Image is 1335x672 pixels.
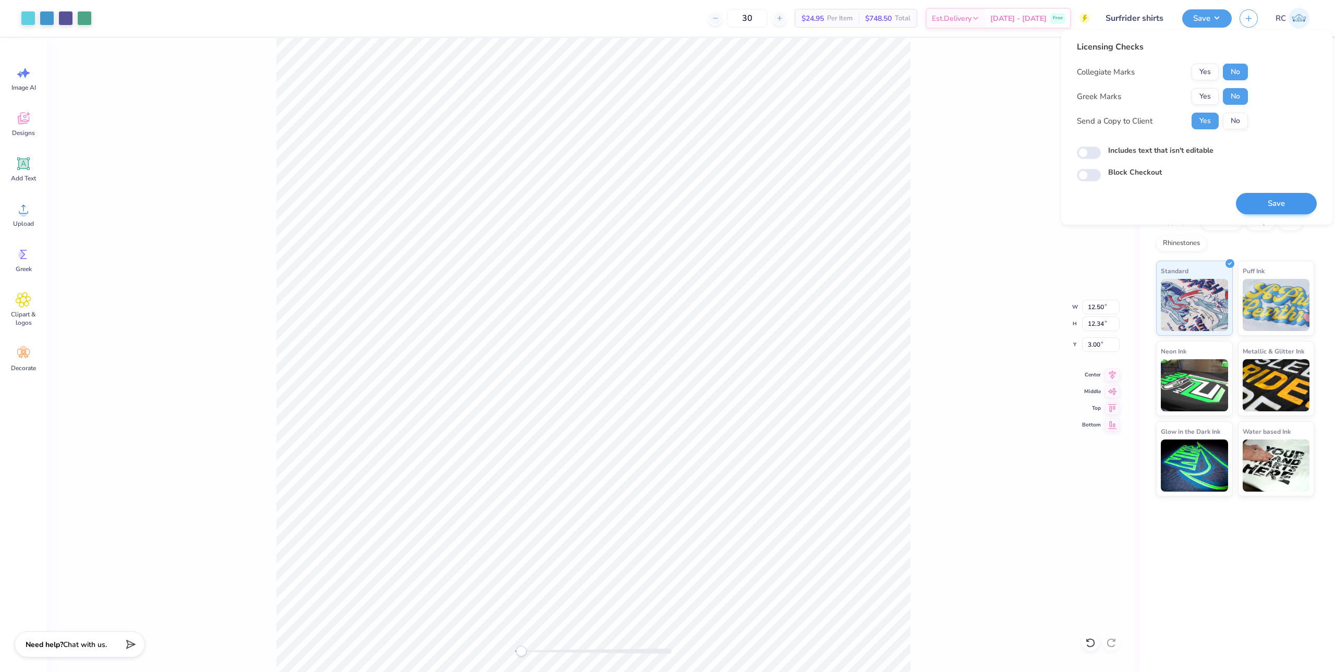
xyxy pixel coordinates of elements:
[11,83,36,92] span: Image AI
[727,9,768,28] input: – –
[1243,265,1265,276] span: Puff Ink
[13,219,34,228] span: Upload
[1161,426,1220,437] span: Glow in the Dark Ink
[1243,346,1304,357] span: Metallic & Glitter Ink
[1053,15,1063,22] span: Free
[1077,41,1248,53] div: Licensing Checks
[1192,113,1219,129] button: Yes
[1098,8,1174,29] input: Untitled Design
[1108,167,1162,178] label: Block Checkout
[1108,145,1213,156] label: Includes text that isn't editable
[1077,91,1121,103] div: Greek Marks
[1082,387,1101,396] span: Middle
[932,13,972,24] span: Est. Delivery
[1223,64,1248,80] button: No
[1243,439,1310,492] img: Water based Ink
[26,640,63,650] strong: Need help?
[1276,13,1286,25] span: RC
[6,310,41,327] span: Clipart & logos
[1223,113,1248,129] button: No
[1082,421,1101,429] span: Bottom
[1161,346,1186,357] span: Neon Ink
[1289,8,1309,29] img: Rio Cabojoc
[1192,88,1219,105] button: Yes
[1243,279,1310,331] img: Puff Ink
[12,129,35,137] span: Designs
[16,265,32,273] span: Greek
[11,364,36,372] span: Decorate
[865,13,892,24] span: $748.50
[1161,265,1188,276] span: Standard
[1161,279,1228,331] img: Standard
[1223,88,1248,105] button: No
[1243,426,1291,437] span: Water based Ink
[1082,371,1101,379] span: Center
[1236,193,1317,214] button: Save
[11,174,36,182] span: Add Text
[1192,64,1219,80] button: Yes
[1077,115,1152,127] div: Send a Copy to Client
[895,13,911,24] span: Total
[1243,359,1310,411] img: Metallic & Glitter Ink
[990,13,1047,24] span: [DATE] - [DATE]
[1161,439,1228,492] img: Glow in the Dark Ink
[63,640,107,650] span: Chat with us.
[1156,236,1207,251] div: Rhinestones
[516,646,526,656] div: Accessibility label
[1161,359,1228,411] img: Neon Ink
[802,13,824,24] span: $24.95
[1182,9,1232,28] button: Save
[1271,8,1314,29] a: RC
[1077,66,1135,78] div: Collegiate Marks
[1082,404,1101,412] span: Top
[827,13,853,24] span: Per Item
